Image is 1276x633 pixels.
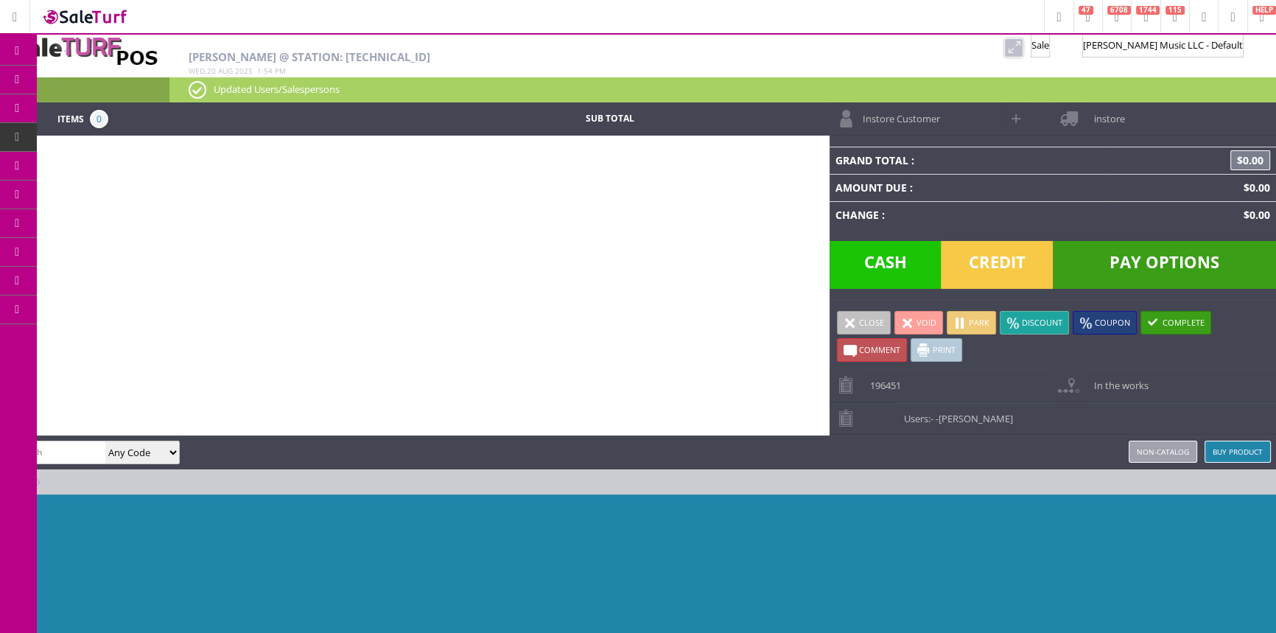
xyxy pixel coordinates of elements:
span: Cash [830,241,942,289]
a: Close [837,311,891,335]
span: Credit [941,241,1053,289]
span: 115 [1165,6,1185,15]
a: Void [894,311,943,335]
span: 6708 [1107,6,1131,15]
span: 54 [264,66,273,76]
span: Sale [1031,32,1050,57]
span: Items [57,110,84,126]
td: Grand Total : [830,147,1107,174]
span: Users: [897,402,1013,425]
a: Buy Product [1205,441,1271,463]
span: $0.00 [1238,208,1270,222]
td: Change : [830,201,1107,228]
span: Instore Customer [855,102,940,125]
span: Aug [218,66,233,76]
img: SaleTurf [41,7,130,27]
a: Non-catalog [1129,441,1197,463]
a: Park [947,311,996,335]
span: $0.00 [1230,150,1270,170]
input: Search [6,441,105,463]
span: 0 [90,110,108,128]
span: 1 [257,66,262,76]
td: Sub Total [497,110,721,128]
span: 47 [1079,6,1093,15]
span: 2025 [235,66,253,76]
span: Wed [189,66,205,76]
p: Updated Users/Salespersons [189,81,1257,97]
span: 20 [207,66,216,76]
span: instore [1086,102,1124,125]
a: Coupon [1073,311,1137,335]
a: Print [911,338,962,362]
span: 196451 [863,369,901,392]
span: 1744 [1136,6,1160,15]
a: Discount [1000,311,1069,335]
span: [PERSON_NAME] Music LLC - Default [1082,32,1244,57]
span: pm [275,66,286,76]
span: HELP [1252,6,1276,15]
span: Comment [859,344,900,355]
span: - [930,412,933,425]
a: Complete [1140,311,1211,335]
span: $0.00 [1238,181,1270,195]
span: , : [189,66,286,76]
h2: [PERSON_NAME] @ Station: [TECHNICAL_ID] [189,51,827,63]
td: Amount Due : [830,174,1107,201]
span: In the works [1086,369,1148,392]
span: -[PERSON_NAME] [936,412,1013,425]
span: Pay Options [1053,241,1276,289]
